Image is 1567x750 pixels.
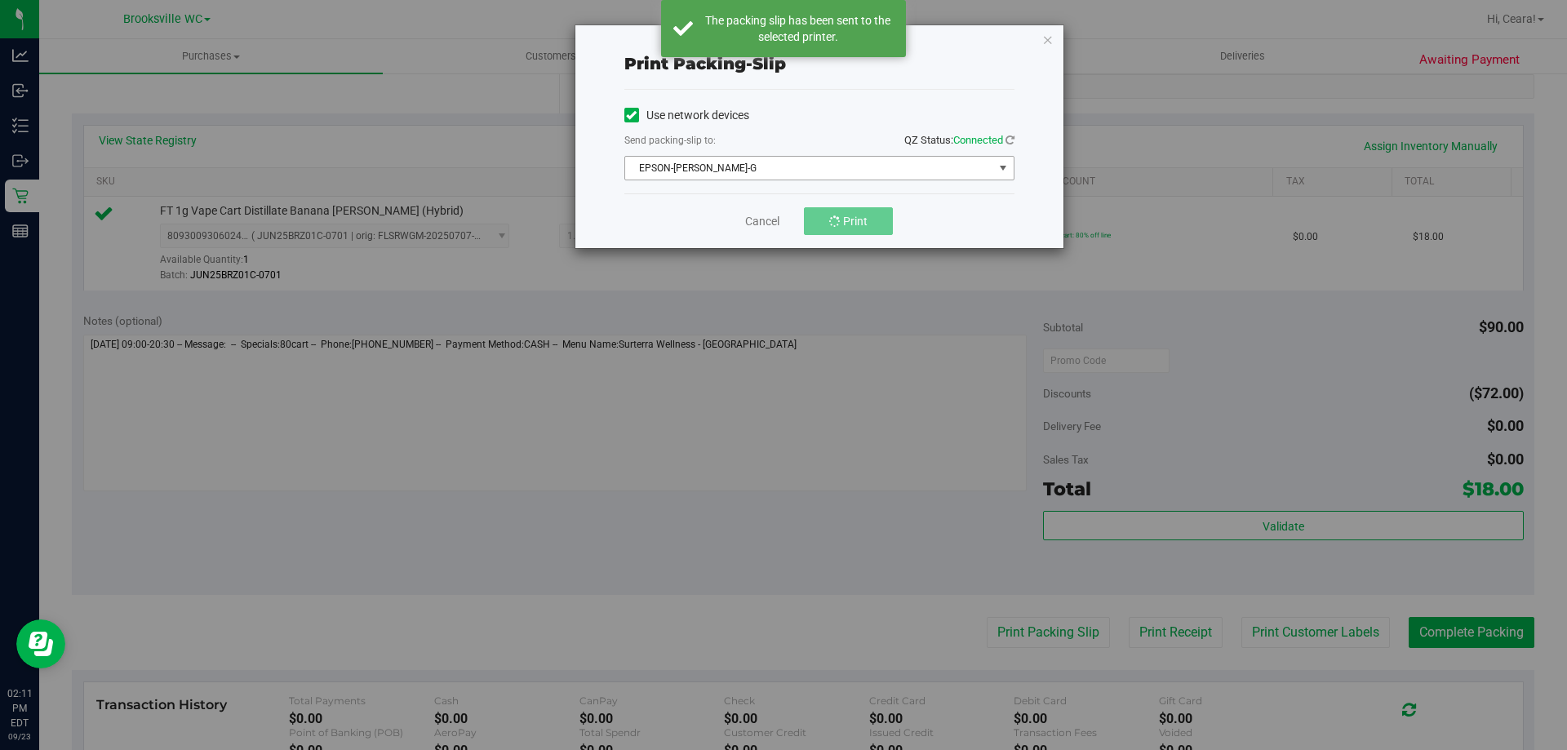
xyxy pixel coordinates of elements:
[843,215,868,228] span: Print
[702,12,894,45] div: The packing slip has been sent to the selected printer.
[16,619,65,668] iframe: Resource center
[953,134,1003,146] span: Connected
[745,213,779,230] a: Cancel
[904,134,1014,146] span: QZ Status:
[624,54,786,73] span: Print packing-slip
[992,157,1013,180] span: select
[624,133,716,148] label: Send packing-slip to:
[625,157,993,180] span: EPSON-[PERSON_NAME]-G
[624,107,749,124] label: Use network devices
[804,207,893,235] button: Print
